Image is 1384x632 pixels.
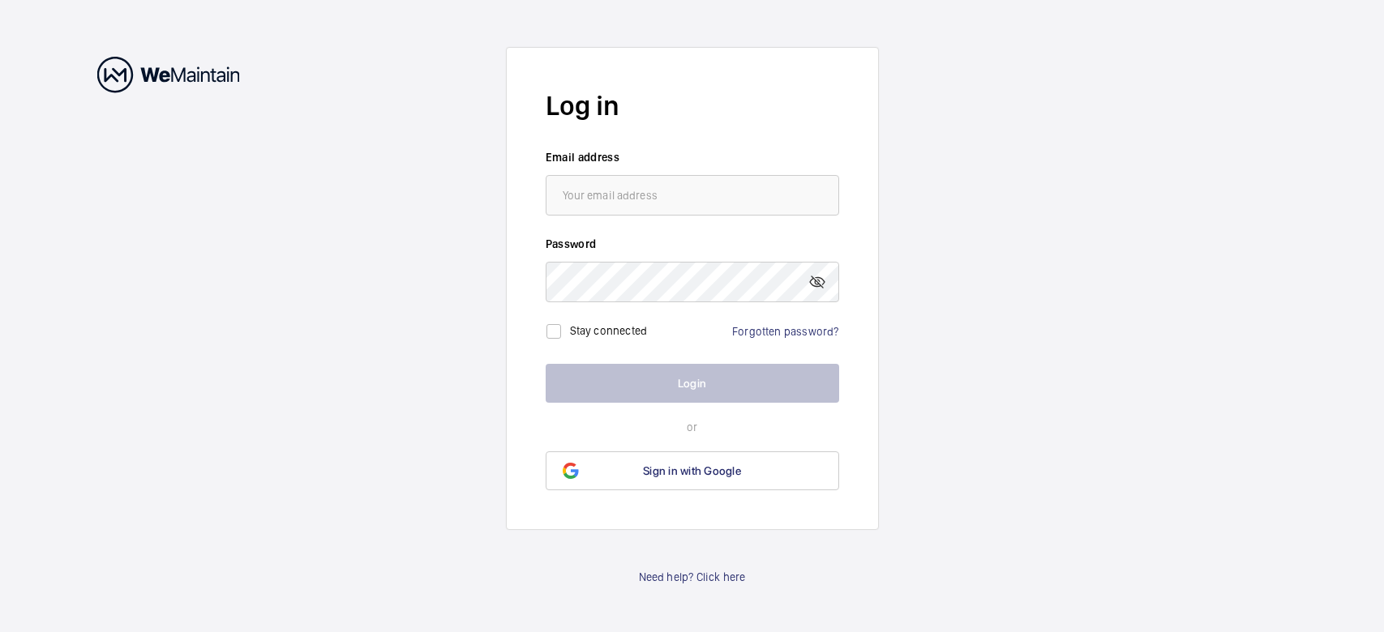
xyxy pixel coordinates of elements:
[643,464,741,477] span: Sign in with Google
[546,236,839,252] label: Password
[639,569,746,585] a: Need help? Click here
[546,175,839,216] input: Your email address
[570,324,648,337] label: Stay connected
[546,149,839,165] label: Email address
[546,364,839,403] button: Login
[732,325,838,338] a: Forgotten password?
[546,87,839,125] h2: Log in
[546,419,839,435] p: or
